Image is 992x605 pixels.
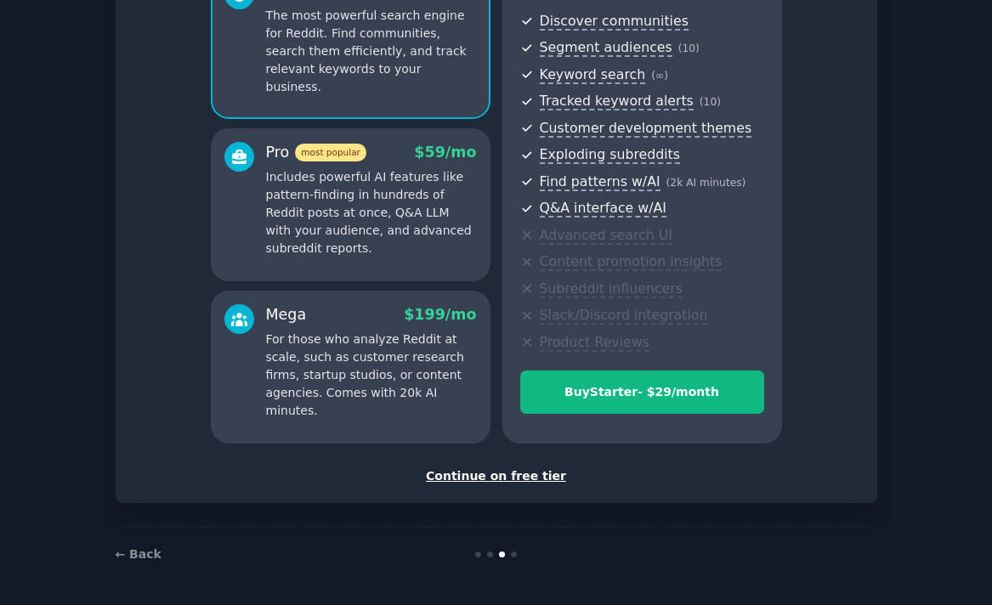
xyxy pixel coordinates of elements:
span: most popular [295,144,366,161]
span: ( 10 ) [700,96,721,108]
span: Tracked keyword alerts [540,93,694,110]
div: Pro [266,142,366,163]
span: Segment audiences [540,39,672,57]
span: $ 199 /mo [404,306,476,323]
span: Find patterns w/AI [540,173,660,191]
span: Keyword search [540,66,646,84]
p: Includes powerful AI features like pattern-finding in hundreds of Reddit posts at once, Q&A LLM w... [266,168,477,257]
span: ( 2k AI minutes ) [666,177,746,189]
div: Mega [266,304,307,325]
span: Discover communities [540,13,689,31]
span: ( ∞ ) [651,70,668,82]
span: Subreddit influencers [540,280,683,298]
p: The most powerful search engine for Reddit. Find communities, search them efficiently, and track ... [266,7,477,96]
p: For those who analyze Reddit at scale, such as customer research firms, startup studios, or conte... [266,331,477,420]
span: $ 59 /mo [414,144,476,161]
span: Content promotion insights [540,253,723,271]
a: ← Back [116,547,162,561]
span: Q&A interface w/AI [540,200,666,218]
span: Advanced search UI [540,227,672,245]
div: Continue on free tier [133,467,859,485]
span: Slack/Discord integration [540,307,708,325]
span: Customer development themes [540,120,752,138]
span: Product Reviews [540,334,649,352]
span: ( 10 ) [678,42,700,54]
button: BuyStarter- $29/month [520,370,764,414]
div: Buy Starter - $ 29 /month [521,383,763,401]
span: Exploding subreddits [540,146,680,164]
